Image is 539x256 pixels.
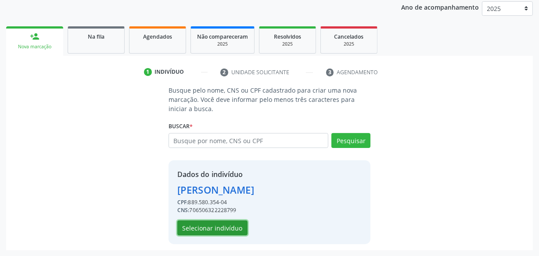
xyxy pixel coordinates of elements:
div: 1 [144,68,152,76]
span: Cancelados [334,33,364,40]
span: CNS: [177,206,190,214]
div: Dados do indivíduo [177,169,254,180]
button: Pesquisar [331,133,370,148]
span: Não compareceram [197,33,248,40]
div: 889.580.354-04 [177,198,254,206]
div: 2025 [266,41,309,47]
div: [PERSON_NAME] [177,183,254,197]
div: Indivíduo [155,68,184,76]
div: 706506322228799 [177,206,254,214]
p: Ano de acompanhamento [401,1,479,12]
span: CPF: [177,198,188,206]
p: Busque pelo nome, CNS ou CPF cadastrado para criar uma nova marcação. Você deve informar pelo men... [169,86,370,113]
button: Selecionar indivíduo [177,220,248,235]
div: 2025 [197,41,248,47]
span: Resolvidos [274,33,301,40]
label: Buscar [169,119,193,133]
span: Agendados [143,33,172,40]
span: Na fila [88,33,104,40]
div: 2025 [327,41,371,47]
div: Nova marcação [12,43,57,50]
div: person_add [30,32,40,41]
input: Busque por nome, CNS ou CPF [169,133,328,148]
